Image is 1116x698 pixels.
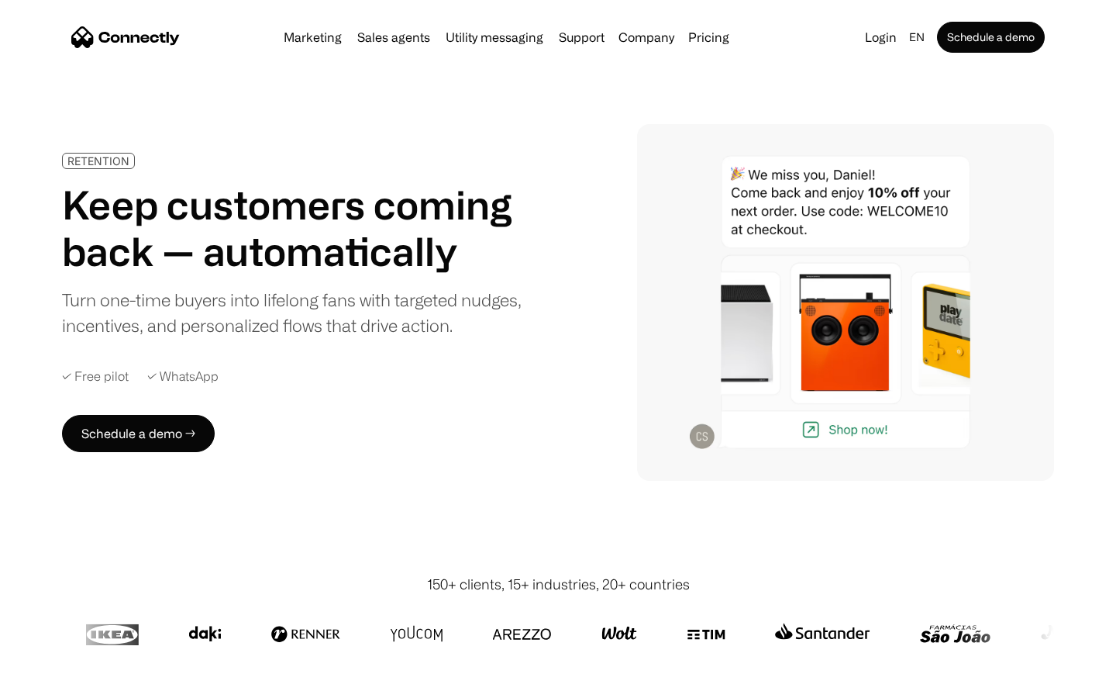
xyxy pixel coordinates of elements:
[71,26,180,49] a: home
[67,155,129,167] div: RETENTION
[909,26,925,48] div: en
[618,26,674,48] div: Company
[147,369,219,384] div: ✓ WhatsApp
[903,26,934,48] div: en
[859,26,903,48] a: Login
[351,31,436,43] a: Sales agents
[682,31,735,43] a: Pricing
[553,31,611,43] a: Support
[31,671,93,693] ul: Language list
[62,369,129,384] div: ✓ Free pilot
[427,574,690,595] div: 150+ clients, 15+ industries, 20+ countries
[62,415,215,452] a: Schedule a demo →
[277,31,348,43] a: Marketing
[62,287,533,338] div: Turn one-time buyers into lifelong fans with targeted nudges, incentives, and personalized flows ...
[937,22,1045,53] a: Schedule a demo
[62,181,533,275] h1: Keep customers coming back — automatically
[439,31,549,43] a: Utility messaging
[15,669,93,693] aside: Language selected: English
[614,26,679,48] div: Company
